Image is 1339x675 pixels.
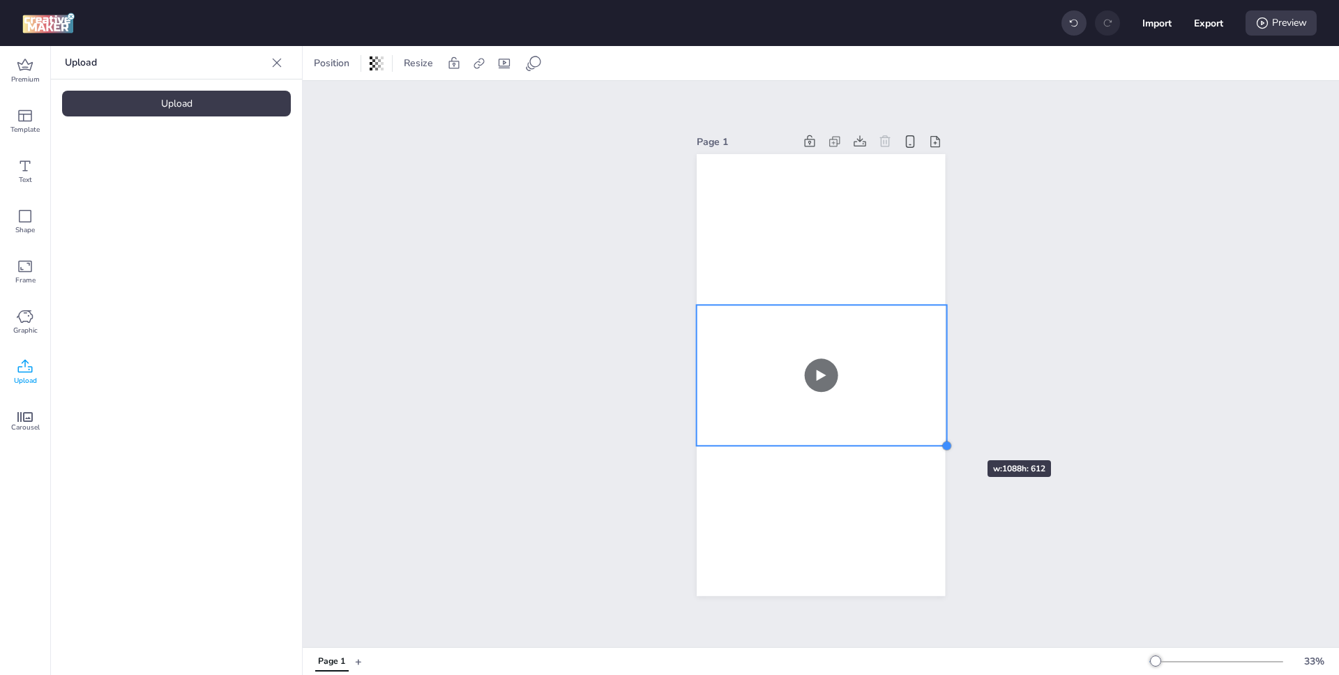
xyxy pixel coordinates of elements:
[308,649,355,674] div: Tabs
[13,325,38,336] span: Graphic
[11,422,40,433] span: Carousel
[401,56,436,70] span: Resize
[311,56,352,70] span: Position
[19,174,32,185] span: Text
[1194,8,1223,38] button: Export
[1246,10,1317,36] div: Preview
[697,135,794,149] div: Page 1
[62,91,291,116] div: Upload
[15,275,36,286] span: Frame
[355,649,362,674] button: +
[1297,654,1331,669] div: 33 %
[10,124,40,135] span: Template
[65,46,266,79] p: Upload
[1142,8,1172,38] button: Import
[988,460,1051,477] div: w: 1088 h: 612
[318,655,345,668] div: Page 1
[14,375,37,386] span: Upload
[22,13,75,33] img: logo Creative Maker
[11,74,40,85] span: Premium
[15,225,35,236] span: Shape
